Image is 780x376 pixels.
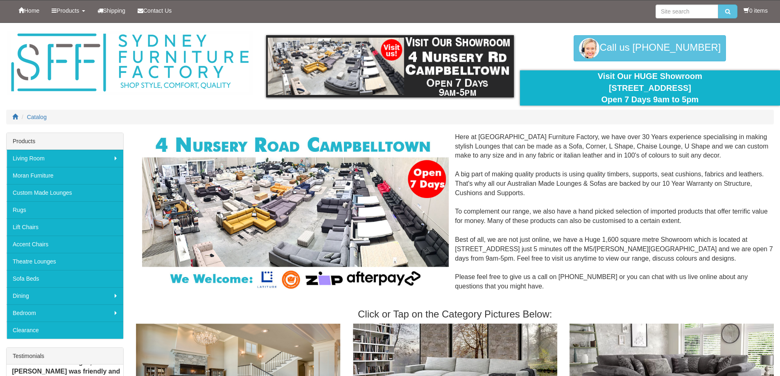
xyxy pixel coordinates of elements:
[12,0,45,21] a: Home
[744,7,768,15] li: 0 items
[7,253,123,270] a: Theatre Lounges
[526,70,774,106] div: Visit Our HUGE Showroom [STREET_ADDRESS] Open 7 Days 9am to 5pm
[7,167,123,184] a: Moran Furniture
[143,7,172,14] span: Contact Us
[7,201,123,218] a: Rugs
[7,236,123,253] a: Accent Chairs
[91,0,132,21] a: Shipping
[136,309,774,320] h3: Click or Tap on the Category Pictures Below:
[266,35,514,97] img: showroom.gif
[656,5,718,18] input: Site search
[7,184,123,201] a: Custom Made Lounges
[7,348,123,365] div: Testimonials
[142,133,449,292] img: Corner Modular Lounges
[7,133,123,150] div: Products
[7,322,123,339] a: Clearance
[7,218,123,236] a: Lift Chairs
[7,31,253,95] img: Sydney Furniture Factory
[45,0,91,21] a: Products
[131,0,178,21] a: Contact Us
[136,133,774,301] div: Here at [GEOGRAPHIC_DATA] Furniture Factory, we have over 30 Years experience specialising in mak...
[7,150,123,167] a: Living Room
[7,304,123,322] a: Bedroom
[7,270,123,287] a: Sofa Beds
[103,7,126,14] span: Shipping
[24,7,39,14] span: Home
[7,287,123,304] a: Dining
[57,7,79,14] span: Products
[27,114,47,120] a: Catalog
